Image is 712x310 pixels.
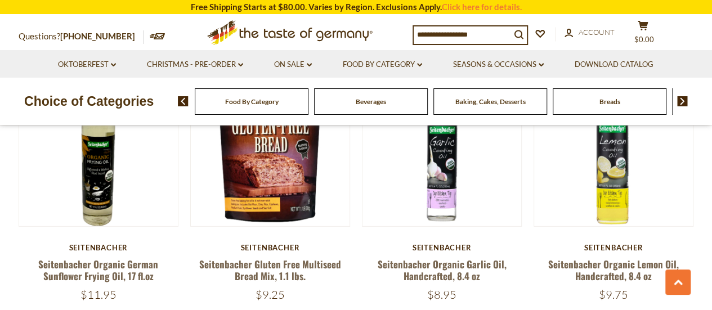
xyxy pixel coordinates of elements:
[455,97,526,106] a: Baking, Cakes, Desserts
[58,59,116,71] a: Oktoberfest
[274,59,312,71] a: On Sale
[677,96,688,106] img: next arrow
[565,26,615,39] a: Account
[362,243,522,252] div: Seitenbacher
[534,68,693,227] img: Seitenbacher
[599,287,628,302] span: $9.75
[190,243,351,252] div: Seitenbacher
[19,29,144,44] p: Questions?
[534,243,694,252] div: Seitenbacher
[427,287,456,302] span: $8.95
[343,59,422,71] a: Food By Category
[378,257,507,283] a: Seitenbacher Organic Garlic Oil, Handcrafted, 8.4 oz
[191,68,350,227] img: Seitenbacher
[626,20,660,48] button: $0.00
[19,68,178,227] img: Seitenbacher
[453,59,544,71] a: Seasons & Occasions
[599,97,620,106] a: Breads
[356,97,386,106] a: Beverages
[38,257,158,283] a: Seitenbacher Organic German Sunflower Frying Oil, 17 fl.oz
[199,257,341,283] a: Seitenbacher Gluten Free Multiseed Bread Mix, 1.1 lbs.
[579,28,615,37] span: Account
[634,35,654,44] span: $0.00
[442,2,522,12] a: Click here for details.
[225,97,279,106] a: Food By Category
[19,243,179,252] div: Seitenbacher
[60,31,135,41] a: [PHONE_NUMBER]
[80,287,117,302] span: $11.95
[575,59,653,71] a: Download Catalog
[362,68,522,227] img: Seitenbacher
[256,287,285,302] span: $9.25
[178,96,189,106] img: previous arrow
[548,257,679,283] a: Seitenbacher Organic Lemon Oil, Handcrafted, 8.4 oz
[147,59,243,71] a: Christmas - PRE-ORDER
